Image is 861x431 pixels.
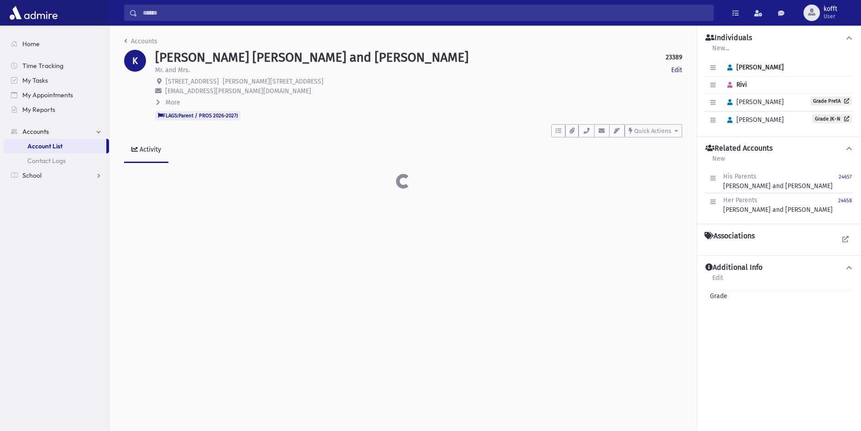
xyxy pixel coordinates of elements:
span: User [824,13,837,20]
strong: 23389 [666,53,682,62]
a: Edit [671,65,682,75]
small: 24658 [838,198,852,204]
a: My Appointments [4,88,109,102]
span: Grade [706,291,727,301]
a: Accounts [124,37,157,45]
span: Rivi [723,81,747,89]
a: Grade JK-N [812,114,852,123]
span: More [166,99,180,106]
button: Individuals [704,33,854,43]
h4: Associations [704,231,755,241]
span: FLAGS:Parent / PROS 2026-2027J [155,111,240,120]
nav: breadcrumb [124,37,157,50]
a: 24658 [838,195,852,215]
h4: Related Accounts [705,144,772,153]
a: Activity [124,137,168,163]
p: Mr. and Mrs. [155,65,190,75]
a: Accounts [4,124,109,139]
button: Additional Info [704,263,854,273]
a: My Tasks [4,73,109,88]
span: My Reports [22,105,55,114]
a: School [4,168,109,183]
a: New [712,153,725,170]
h4: Individuals [705,33,752,43]
span: [PERSON_NAME] [723,98,784,106]
a: Grade Pre1A [810,96,852,105]
span: [PERSON_NAME] [723,63,784,71]
a: Home [4,37,109,51]
h4: Additional Info [705,263,762,273]
button: Related Accounts [704,144,854,153]
span: Home [22,40,40,48]
div: K [124,50,146,72]
span: [STREET_ADDRESS] [166,78,219,85]
a: Account List [4,139,106,153]
span: My Tasks [22,76,48,84]
span: Time Tracking [22,62,63,70]
img: AdmirePro [7,4,60,22]
a: My Reports [4,102,109,117]
button: Quick Actions [625,124,682,137]
span: [EMAIL_ADDRESS][PERSON_NAME][DOMAIN_NAME] [165,87,311,95]
div: [PERSON_NAME] and [PERSON_NAME] [723,195,833,215]
span: Quick Actions [634,127,671,134]
span: [PERSON_NAME][STREET_ADDRESS] [223,78,324,85]
span: Accounts [22,127,49,136]
span: [PERSON_NAME] [723,116,784,124]
span: Contact Logs [27,157,66,165]
span: School [22,171,42,179]
a: Time Tracking [4,58,109,73]
small: 24657 [839,174,852,180]
span: kofft [824,5,837,13]
div: Activity [138,146,161,153]
span: His Parents [723,173,757,180]
a: 24657 [839,172,852,191]
a: Edit [712,273,724,289]
h1: [PERSON_NAME] [PERSON_NAME] and [PERSON_NAME] [155,50,469,65]
a: New... [712,43,730,59]
div: [PERSON_NAME] and [PERSON_NAME] [723,172,833,191]
input: Search [137,5,713,21]
button: More [155,98,181,107]
span: Her Parents [723,196,757,204]
span: My Appointments [22,91,73,99]
a: Contact Logs [4,153,109,168]
span: Account List [27,142,63,150]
